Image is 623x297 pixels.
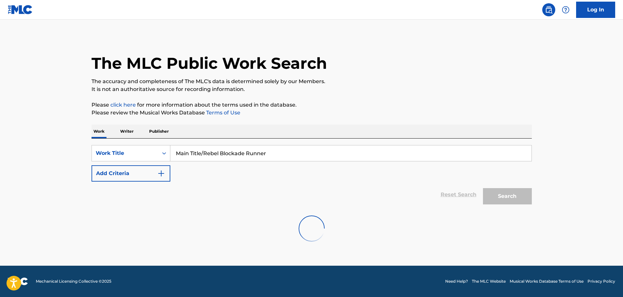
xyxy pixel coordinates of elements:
[510,278,584,284] a: Musical Works Database Terms of Use
[205,110,240,116] a: Terms of Use
[576,2,615,18] a: Log In
[472,278,506,284] a: The MLC Website
[588,278,615,284] a: Privacy Policy
[590,266,623,297] iframe: Chat Widget
[92,85,532,93] p: It is not an authoritative source for recording information.
[92,53,327,73] h1: The MLC Public Work Search
[157,170,165,177] img: 9d2ae6d4665cec9f34b9.svg
[559,3,572,16] div: Help
[8,5,33,14] img: MLC Logo
[92,101,532,109] p: Please for more information about the terms used in the database.
[118,125,135,138] p: Writer
[92,109,532,117] p: Please review the Musical Works Database
[562,6,570,14] img: help
[445,278,468,284] a: Need Help?
[294,211,329,246] img: preloader
[92,125,106,138] p: Work
[545,6,553,14] img: search
[542,3,555,16] a: Public Search
[92,165,170,182] button: Add Criteria
[36,278,111,284] span: Mechanical Licensing Collective © 2025
[8,277,28,285] img: logo
[92,145,532,208] form: Search Form
[147,125,171,138] p: Publisher
[110,102,136,108] a: click here
[96,149,154,157] div: Work Title
[92,78,532,85] p: The accuracy and completeness of The MLC's data is determined solely by our Members.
